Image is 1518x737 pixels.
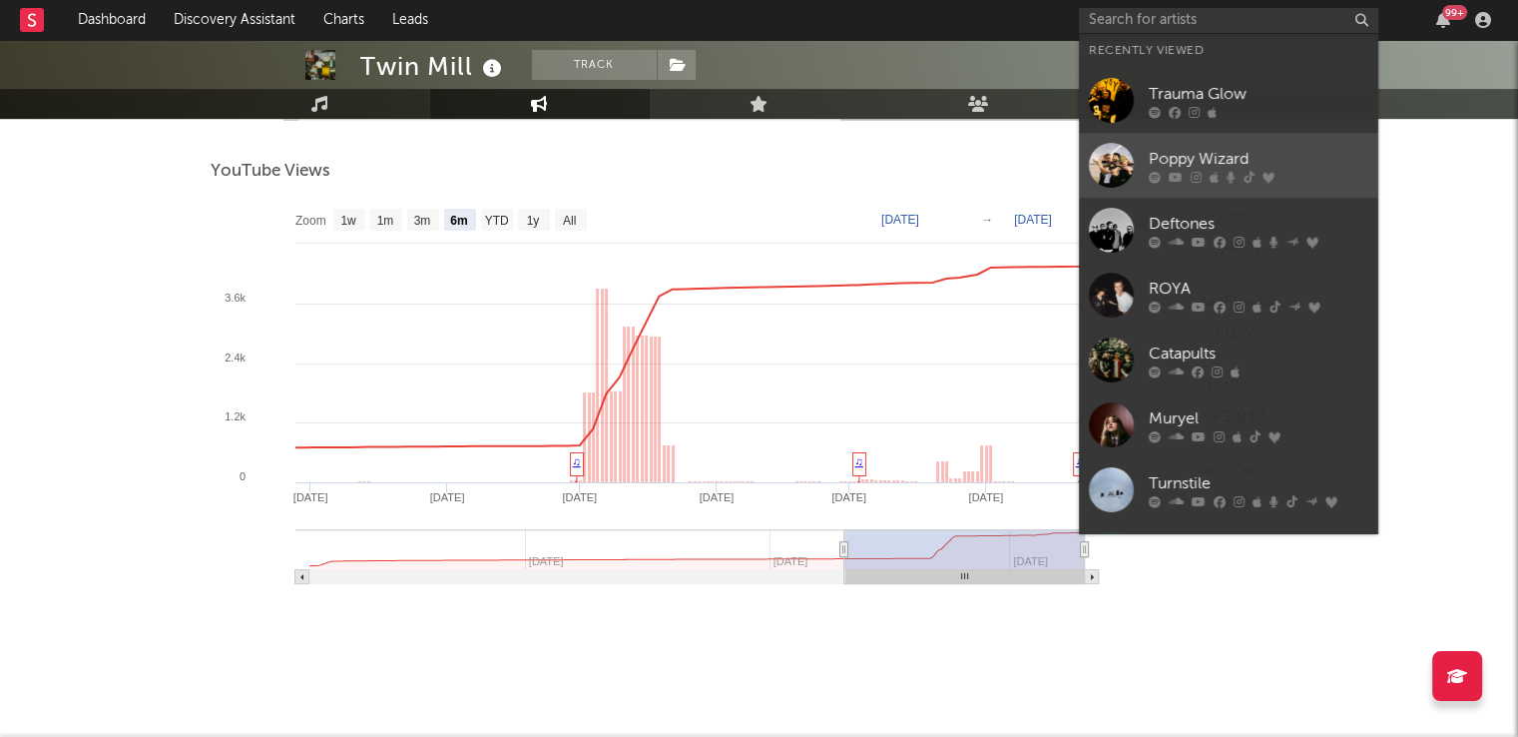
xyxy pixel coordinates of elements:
[1079,68,1378,133] a: Trauma Glow
[1442,5,1467,20] div: 99 +
[295,214,326,228] text: Zoom
[340,214,356,228] text: 1w
[1079,8,1378,33] input: Search for artists
[292,491,327,503] text: [DATE]
[562,214,575,228] text: All
[1436,12,1450,28] button: 99+
[1149,82,1368,106] div: Trauma Glow
[450,214,467,228] text: 6m
[699,491,734,503] text: [DATE]
[1089,39,1368,63] div: Recently Viewed
[1079,328,1378,392] a: Catapults
[573,455,581,467] a: ♫
[562,491,597,503] text: [DATE]
[239,470,245,482] text: 0
[1149,342,1368,366] div: Catapults
[1149,277,1368,301] div: ROYA
[1079,263,1378,328] a: ROYA
[1149,406,1368,430] div: Muryel
[1149,147,1368,171] div: Poppy Wizard
[881,213,919,227] text: [DATE]
[1149,471,1368,495] div: Turnstile
[1014,213,1052,227] text: [DATE]
[1079,198,1378,263] a: Deftones
[429,491,464,503] text: [DATE]
[532,50,657,80] button: Track
[211,160,330,184] span: YouTube Views
[376,214,393,228] text: 1m
[968,491,1003,503] text: [DATE]
[413,214,430,228] text: 3m
[1149,212,1368,236] div: Deftones
[855,455,863,467] a: ♫
[1079,522,1378,587] a: Bird's View
[1076,455,1084,467] a: ♫
[225,410,246,422] text: 1.2k
[484,214,508,228] text: YTD
[1079,457,1378,522] a: Turnstile
[225,292,246,304] text: 3.6k
[360,50,507,83] div: Twin Mill
[1079,133,1378,198] a: Poppy Wizard
[526,214,539,228] text: 1y
[1079,392,1378,457] a: Muryel
[981,213,993,227] text: →
[831,491,866,503] text: [DATE]
[225,352,246,364] text: 2.4k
